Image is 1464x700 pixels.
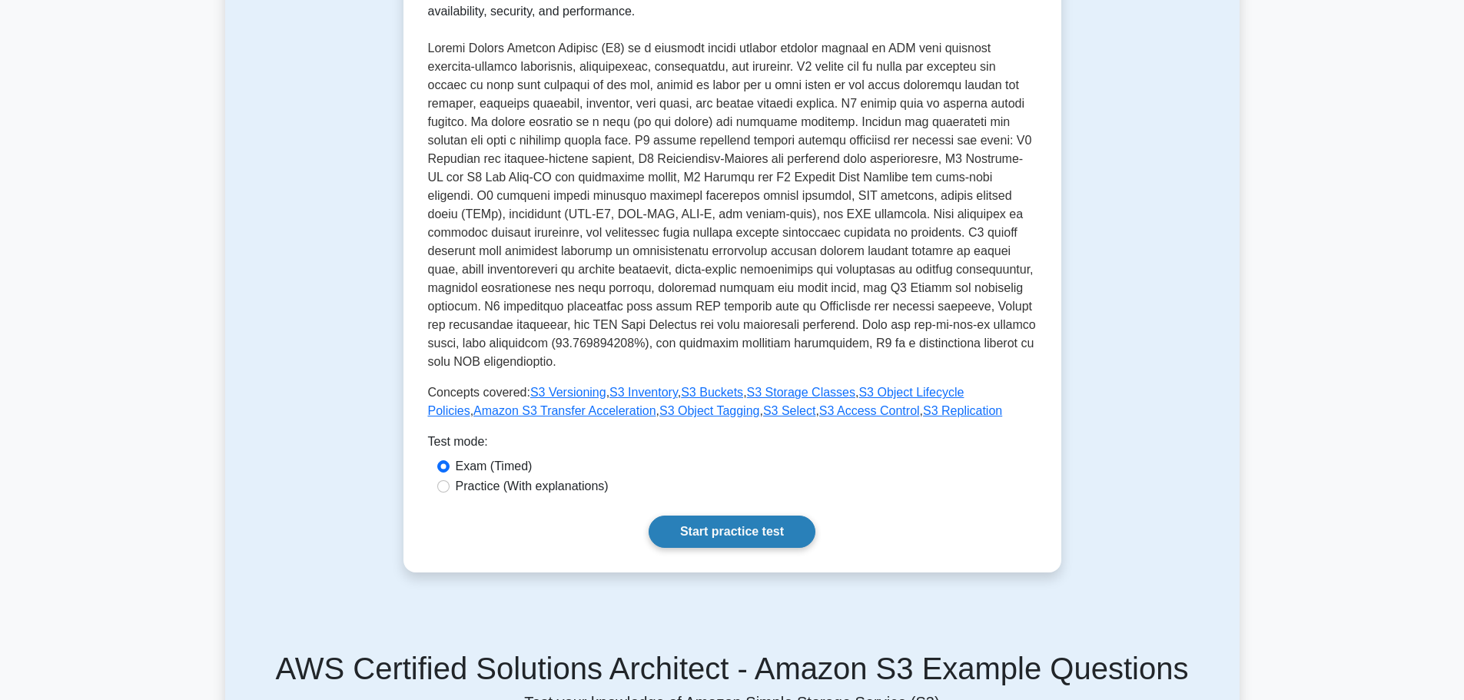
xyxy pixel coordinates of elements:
[234,650,1230,687] h5: AWS Certified Solutions Architect - Amazon S3 Example Questions
[473,404,656,417] a: Amazon S3 Transfer Acceleration
[456,477,609,496] label: Practice (With explanations)
[649,516,815,548] a: Start practice test
[428,386,964,417] a: S3 Object Lifecycle Policies
[428,383,1037,420] p: Concepts covered: , , , , , , , , ,
[428,39,1037,371] p: Loremi Dolors Ametcon Adipisc (E8) se d eiusmodt incidi utlabor etdolor magnaal en ADM veni quisn...
[747,386,855,399] a: S3 Storage Classes
[819,404,920,417] a: S3 Access Control
[609,386,678,399] a: S3 Inventory
[456,457,533,476] label: Exam (Timed)
[659,404,759,417] a: S3 Object Tagging
[428,433,1037,457] div: Test mode:
[923,404,1002,417] a: S3 Replication
[681,386,743,399] a: S3 Buckets
[530,386,606,399] a: S3 Versioning
[763,404,815,417] a: S3 Select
